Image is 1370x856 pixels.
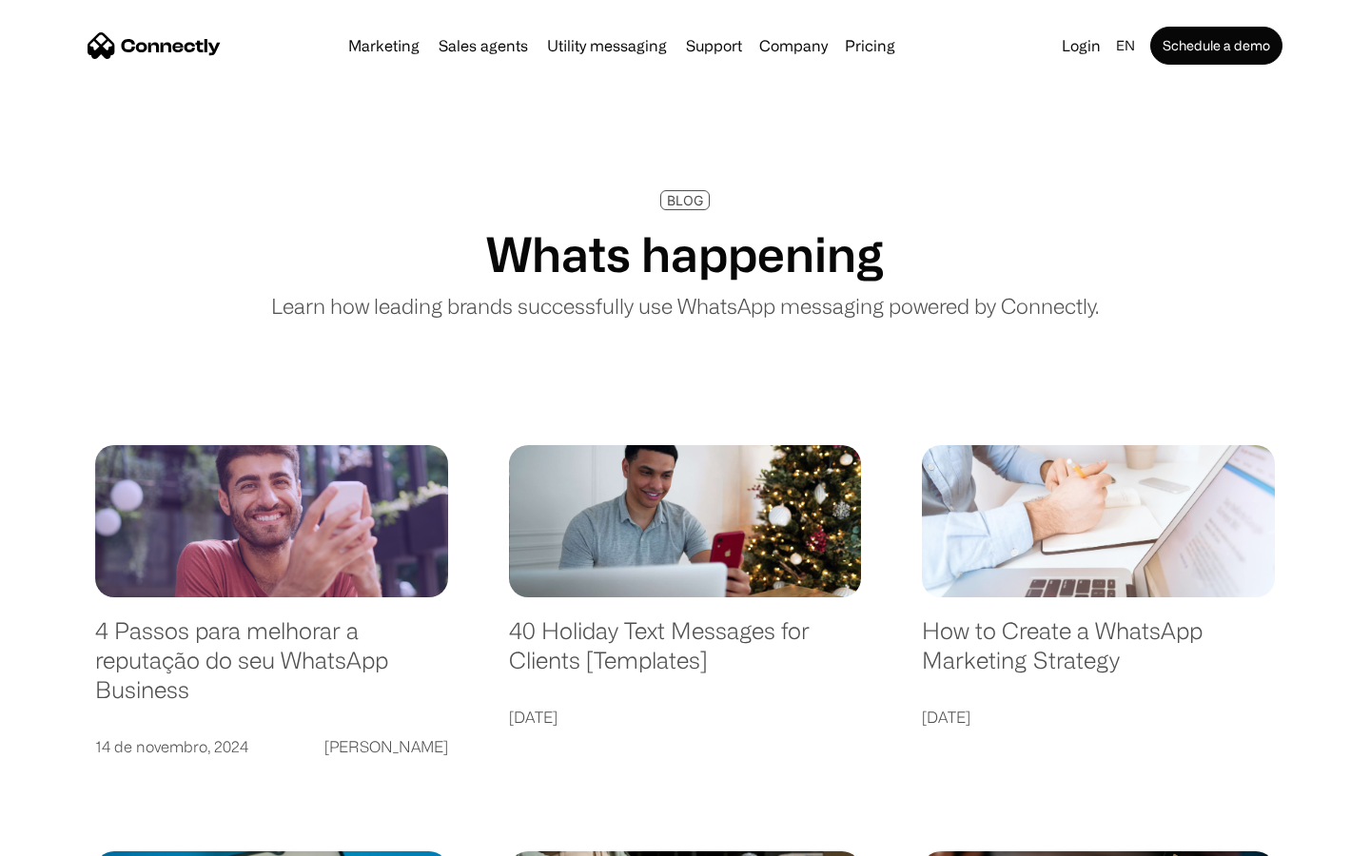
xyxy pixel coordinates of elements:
a: Sales agents [431,38,536,53]
a: 4 Passos para melhorar a reputação do seu WhatsApp Business [95,616,448,723]
div: [DATE] [922,704,970,730]
aside: Language selected: English [19,823,114,849]
div: BLOG [667,193,703,207]
div: 14 de novembro, 2024 [95,733,248,760]
a: 40 Holiday Text Messages for Clients [Templates] [509,616,862,693]
a: Utility messaging [539,38,675,53]
div: en [1116,32,1135,59]
a: Schedule a demo [1150,27,1282,65]
a: Marketing [341,38,427,53]
div: [PERSON_NAME] [324,733,448,760]
p: Learn how leading brands successfully use WhatsApp messaging powered by Connectly. [271,290,1099,321]
h1: Whats happening [486,225,884,282]
a: Support [678,38,750,53]
ul: Language list [38,823,114,849]
div: Company [759,32,828,59]
a: Pricing [837,38,903,53]
div: [DATE] [509,704,558,730]
a: Login [1054,32,1108,59]
a: How to Create a WhatsApp Marketing Strategy [922,616,1275,693]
